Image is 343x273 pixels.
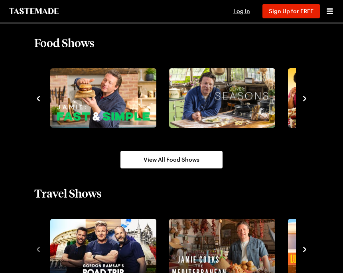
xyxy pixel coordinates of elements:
[144,156,199,164] span: View All Food Shows
[47,66,166,131] div: 7 / 10
[226,7,258,15] button: Log In
[325,6,335,16] button: Open menu
[169,68,275,128] img: Jamie Oliver: Seasons
[34,36,95,50] h2: Food Shows
[34,244,42,253] button: navigate to previous item
[34,93,42,103] button: navigate to previous item
[301,244,309,253] button: navigate to next item
[120,151,223,168] a: View All Food Shows
[168,68,274,128] a: Jamie Oliver: Seasons
[233,8,250,14] span: Log In
[166,66,285,131] div: 8 / 10
[262,4,320,18] button: Sign Up for FREE
[50,68,156,128] img: Jamie Oliver: Fast & Simple
[34,186,102,200] h2: Travel Shows
[8,8,60,14] a: To Tastemade Home Page
[49,68,155,128] a: Jamie Oliver: Fast & Simple
[301,93,309,103] button: navigate to next item
[269,8,313,14] span: Sign Up for FREE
